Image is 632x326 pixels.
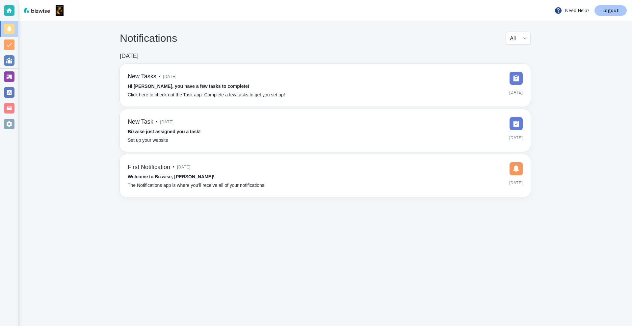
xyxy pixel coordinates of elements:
strong: Welcome to Bizwise, [PERSON_NAME]! [128,174,214,179]
a: First Notification•[DATE]Welcome to Bizwise, [PERSON_NAME]!The Notifications app is where you’ll ... [120,154,531,197]
span: [DATE] [509,178,523,188]
span: [DATE] [509,133,523,143]
strong: Hi [PERSON_NAME], you have a few tasks to complete! [128,84,250,89]
a: New Task•[DATE]Bizwise just assigned you a task!Set up your website[DATE] [120,109,531,152]
a: New Tasks•[DATE]Hi [PERSON_NAME], you have a few tasks to complete!Click here to check out the Ta... [120,64,531,107]
strong: Bizwise just assigned you a task! [128,129,201,134]
span: [DATE] [509,88,523,97]
span: [DATE] [163,72,177,82]
p: • [159,73,161,80]
p: • [156,118,158,126]
p: • [173,163,174,171]
a: Logout [594,5,627,16]
h6: New Task [128,118,153,126]
p: Logout [602,8,619,13]
span: [DATE] [177,162,191,172]
img: DashboardSidebarTasks.svg [510,72,523,85]
h6: First Notification [128,164,170,171]
h4: Notifications [120,32,177,44]
img: DashboardSidebarTasks.svg [510,117,523,130]
p: Need Help? [554,7,589,14]
span: [DATE] [160,117,174,127]
p: Click here to check out the Task app. Complete a few tasks to get you set up! [128,91,285,99]
p: The Notifications app is where you’ll receive all of your notifications! [128,182,266,189]
h6: New Tasks [128,73,156,80]
img: bizwise [24,8,50,13]
p: Set up your website [128,137,168,144]
img: Black Independent Filmmakers Association [56,5,64,16]
h6: [DATE] [120,53,139,60]
div: All [510,32,526,44]
img: DashboardSidebarNotification.svg [510,162,523,175]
